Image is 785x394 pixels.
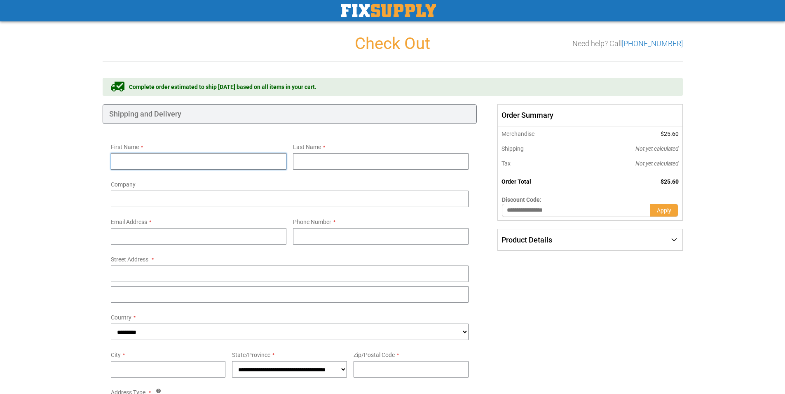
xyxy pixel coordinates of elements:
span: Not yet calculated [635,145,679,152]
span: Discount Code: [502,196,541,203]
span: Email Address [111,219,147,225]
h3: Need help? Call [572,40,683,48]
span: Complete order estimated to ship [DATE] based on all items in your cart. [129,83,316,91]
span: Product Details [501,235,552,244]
th: Merchandise [498,126,580,141]
button: Apply [650,204,678,217]
span: Order Summary [497,104,682,126]
a: store logo [341,4,436,17]
img: Fix Industrial Supply [341,4,436,17]
span: Country [111,314,131,321]
span: Apply [657,207,671,214]
span: First Name [111,144,139,150]
strong: Order Total [501,178,531,185]
span: Not yet calculated [635,160,679,167]
span: Phone Number [293,219,331,225]
span: Zip/Postal Code [354,352,395,358]
span: State/Province [232,352,270,358]
span: Street Address [111,256,148,263]
div: Shipping and Delivery [103,104,477,124]
span: $25.60 [661,131,679,137]
span: Last Name [293,144,321,150]
span: $25.60 [661,178,679,185]
span: Company [111,181,136,188]
h1: Check Out [103,35,683,53]
th: Tax [498,156,580,171]
span: Shipping [501,145,524,152]
a: [PHONE_NUMBER] [622,39,683,48]
span: City [111,352,121,358]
